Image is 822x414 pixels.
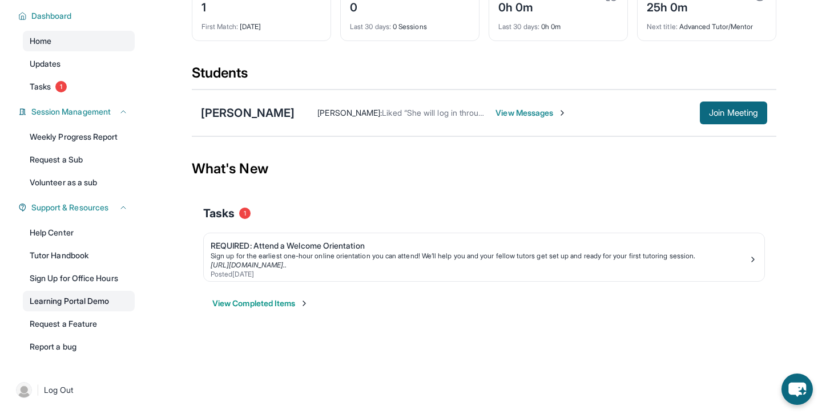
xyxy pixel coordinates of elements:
[31,10,72,22] span: Dashboard
[27,10,128,22] button: Dashboard
[23,222,135,243] a: Help Center
[212,298,309,309] button: View Completed Items
[23,314,135,334] a: Request a Feature
[31,106,111,117] span: Session Management
[23,336,135,357] a: Report a bug
[202,22,238,31] span: First Match :
[211,251,748,261] div: Sign up for the earliest one-hour online orientation you can attend! We’ll help you and your fell...
[211,270,748,279] div: Posted [DATE]
[192,144,776,194] div: What's New
[201,105,295,121] div: [PERSON_NAME]
[23,76,135,97] a: Tasks1
[16,382,32,398] img: user-img
[382,108,558,117] span: Liked “She will log in through her student portal.”
[558,108,567,117] img: Chevron-Right
[23,291,135,311] a: Learning Portal Demo
[498,22,539,31] span: Last 30 days :
[30,81,51,92] span: Tasks
[23,127,135,147] a: Weekly Progress Report
[23,245,135,266] a: Tutor Handbook
[204,233,764,281] a: REQUIRED: Attend a Welcome OrientationSign up for the earliest one-hour online orientation you ca...
[30,58,61,70] span: Updates
[23,149,135,170] a: Request a Sub
[55,81,67,92] span: 1
[211,261,287,269] a: [URL][DOMAIN_NAME]..
[27,202,128,213] button: Support & Resources
[23,268,135,289] a: Sign Up for Office Hours
[23,54,135,74] a: Updates
[192,64,776,89] div: Students
[350,15,470,31] div: 0 Sessions
[350,22,391,31] span: Last 30 days :
[30,35,51,47] span: Home
[23,31,135,51] a: Home
[31,202,108,213] span: Support & Resources
[700,102,767,124] button: Join Meeting
[11,378,135,403] a: |Log Out
[647,22,678,31] span: Next title :
[202,15,321,31] div: [DATE]
[781,374,813,405] button: chat-button
[27,106,128,117] button: Session Management
[647,15,767,31] div: Advanced Tutor/Mentor
[211,240,748,251] div: REQUIRED: Attend a Welcome Orientation
[203,205,235,221] span: Tasks
[498,15,618,31] div: 0h 0m
[44,384,74,396] span: Log Out
[709,109,758,116] span: Join Meeting
[23,172,135,193] a: Volunteer as a sub
[495,107,567,119] span: View Messages
[37,383,39,397] span: |
[239,208,251,219] span: 1
[317,108,382,117] span: [PERSON_NAME] :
